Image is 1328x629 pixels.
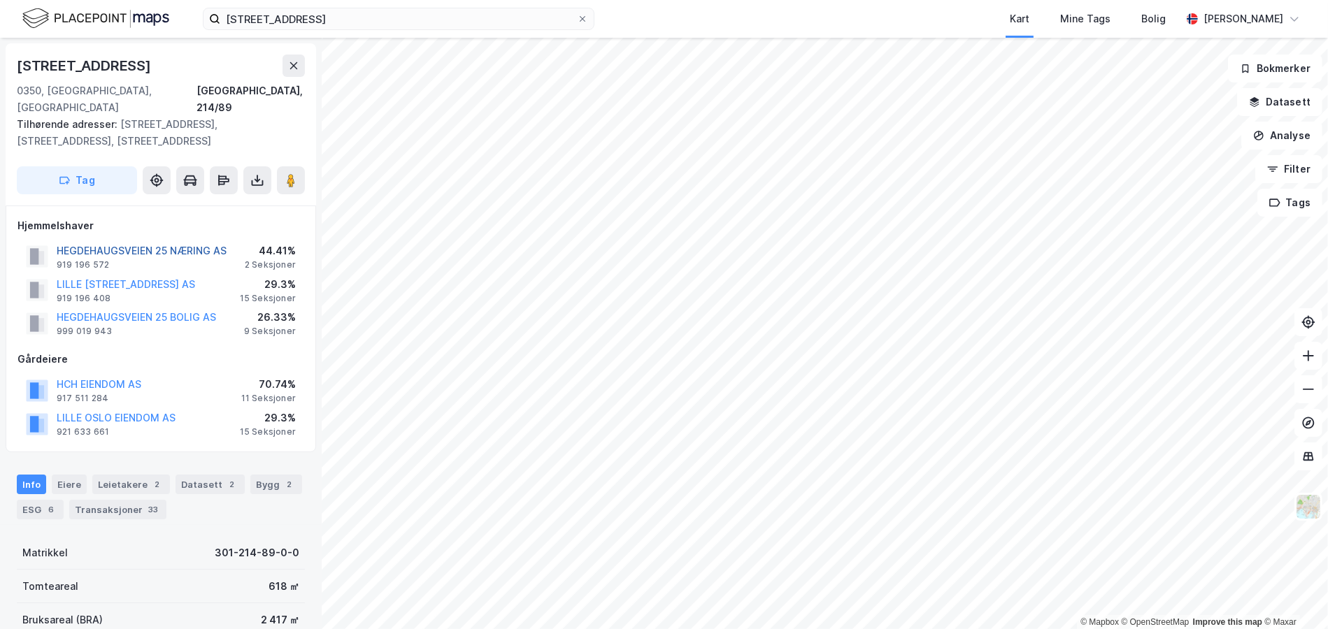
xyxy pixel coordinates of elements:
[17,118,120,130] span: Tilhørende adresser:
[245,243,296,259] div: 44.41%
[240,293,296,304] div: 15 Seksjoner
[1255,155,1322,183] button: Filter
[1257,189,1322,217] button: Tags
[22,6,169,31] img: logo.f888ab2527a4732fd821a326f86c7f29.svg
[241,393,296,404] div: 11 Seksjoner
[1295,493,1322,520] img: Z
[1258,562,1328,629] iframe: Chat Widget
[269,578,299,595] div: 618 ㎡
[52,475,87,494] div: Eiere
[22,578,78,595] div: Tomteareal
[1141,10,1166,27] div: Bolig
[92,475,170,494] div: Leietakere
[1010,10,1029,27] div: Kart
[1080,617,1119,627] a: Mapbox
[1241,122,1322,150] button: Analyse
[245,259,296,270] div: 2 Seksjoner
[1193,617,1262,627] a: Improve this map
[17,351,304,368] div: Gårdeiere
[244,309,296,326] div: 26.33%
[57,293,110,304] div: 919 196 408
[44,503,58,516] div: 6
[22,612,103,628] div: Bruksareal (BRA)
[17,475,46,494] div: Info
[225,477,239,491] div: 2
[22,544,68,561] div: Matrikkel
[215,544,299,561] div: 301-214-89-0-0
[261,612,299,628] div: 2 417 ㎡
[57,426,109,438] div: 921 633 661
[283,477,297,491] div: 2
[17,217,304,234] div: Hjemmelshaver
[57,259,109,270] div: 919 196 572
[57,326,112,337] div: 999 019 943
[240,276,296,293] div: 29.3%
[241,376,296,393] div: 70.74%
[244,326,296,337] div: 9 Seksjoner
[1060,10,1111,27] div: Mine Tags
[57,393,108,404] div: 917 511 284
[176,475,245,494] div: Datasett
[1258,562,1328,629] div: Kontrollprogram for chat
[17,166,137,194] button: Tag
[17,116,294,150] div: [STREET_ADDRESS], [STREET_ADDRESS], [STREET_ADDRESS]
[220,8,577,29] input: Søk på adresse, matrikkel, gårdeiere, leietakere eller personer
[17,55,154,77] div: [STREET_ADDRESS]
[240,410,296,426] div: 29.3%
[1228,55,1322,82] button: Bokmerker
[17,82,197,116] div: 0350, [GEOGRAPHIC_DATA], [GEOGRAPHIC_DATA]
[250,475,302,494] div: Bygg
[17,500,64,519] div: ESG
[1204,10,1283,27] div: [PERSON_NAME]
[150,477,164,491] div: 2
[1122,617,1190,627] a: OpenStreetMap
[197,82,305,116] div: [GEOGRAPHIC_DATA], 214/89
[145,503,161,516] div: 33
[1237,88,1322,116] button: Datasett
[240,426,296,438] div: 15 Seksjoner
[69,500,166,519] div: Transaksjoner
